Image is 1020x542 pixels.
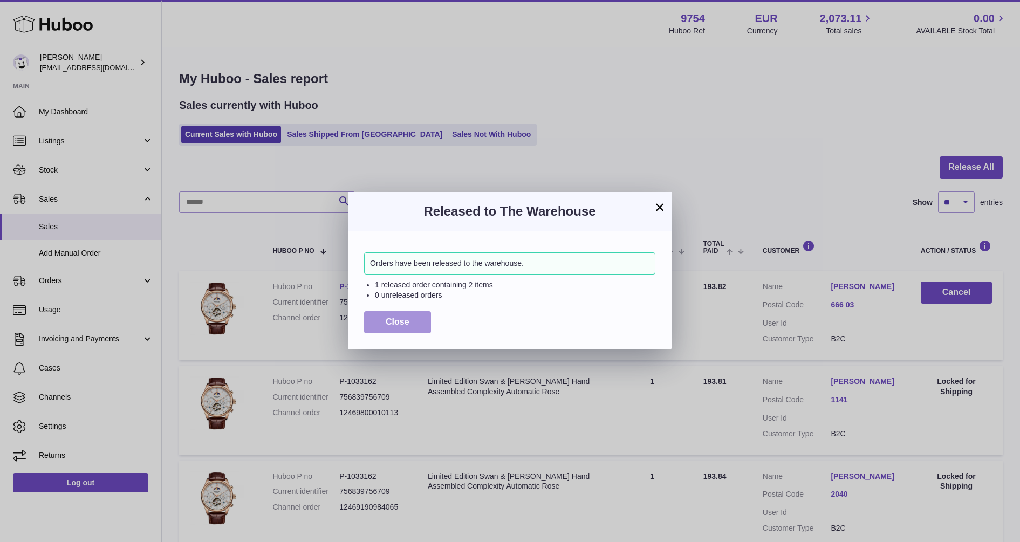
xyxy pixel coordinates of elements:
button: Close [364,311,431,333]
button: × [653,201,666,214]
li: 0 unreleased orders [375,290,655,300]
h3: Released to The Warehouse [364,203,655,220]
span: Close [386,317,409,326]
li: 1 released order containing 2 items [375,280,655,290]
div: Orders have been released to the warehouse. [364,252,655,275]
